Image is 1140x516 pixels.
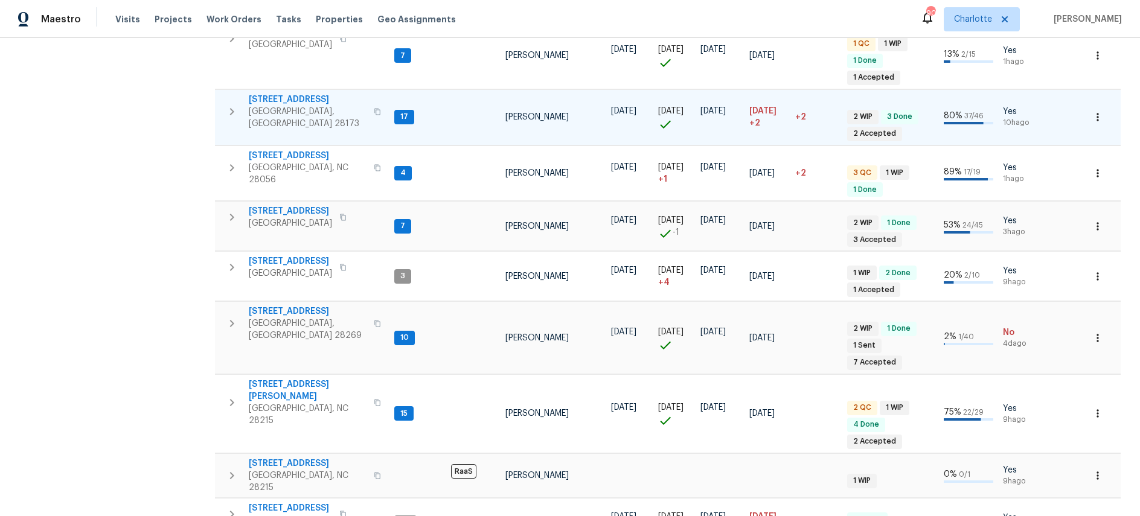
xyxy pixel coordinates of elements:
span: 2 Accepted [848,436,901,447]
span: [DATE] [611,403,636,412]
span: [DATE] [749,169,775,177]
span: [STREET_ADDRESS] [249,94,367,106]
span: [DATE] [658,328,684,336]
span: [DATE] [749,272,775,281]
td: 2 day(s) past target finish date [790,145,842,201]
span: 0 / 1 [959,471,970,478]
span: [STREET_ADDRESS] [249,255,332,267]
span: [DATE] [749,107,777,115]
span: Geo Assignments [377,13,456,25]
span: [DATE] [749,51,775,60]
span: RaaS [451,464,476,479]
span: [DATE] [749,409,775,418]
span: [DATE] [700,403,726,412]
span: [DATE] [658,107,684,115]
span: 2 WIP [848,112,877,122]
span: [GEOGRAPHIC_DATA] [249,217,332,229]
span: [GEOGRAPHIC_DATA], [GEOGRAPHIC_DATA] 28173 [249,106,367,130]
span: [DATE] [700,163,726,171]
span: 10h ago [1003,118,1036,128]
span: [PERSON_NAME] [505,471,569,480]
span: 1 Accepted [848,285,899,295]
span: 1 WIP [848,268,876,278]
span: 1 WIP [879,39,906,49]
span: [GEOGRAPHIC_DATA] [249,267,332,279]
span: 1 WIP [881,168,908,178]
span: 1 WIP [848,476,876,486]
span: 2 / 15 [961,51,976,58]
span: [DATE] [611,45,636,54]
span: 15 [395,409,412,419]
span: 9h ago [1003,415,1036,425]
span: 4 [395,168,411,178]
span: [GEOGRAPHIC_DATA], NC 28056 [249,162,367,186]
span: 2 % [944,333,956,341]
span: [DATE] [749,222,775,231]
span: [PERSON_NAME] [505,113,569,121]
td: Project started on time [653,89,696,145]
span: [STREET_ADDRESS] [249,457,367,470]
div: 90 [926,7,935,19]
span: 1 Done [882,323,915,334]
span: Yes [1003,403,1036,415]
td: Project started on time [653,302,696,374]
span: [DATE] [700,328,726,336]
span: [DATE] [658,216,684,225]
span: No [1003,326,1036,339]
span: 3 QC [848,168,876,178]
span: 24 / 45 [962,221,983,229]
span: +2 [795,113,806,121]
span: [DATE] [658,45,684,54]
span: 4 Done [848,419,884,430]
span: [GEOGRAPHIC_DATA] [249,39,332,51]
span: 17 / 19 [964,168,981,176]
span: 3h ago [1003,227,1036,237]
span: -1 [673,226,679,238]
span: 1h ago [1003,174,1036,184]
span: 2 WIP [848,323,877,334]
span: + 1 [658,173,667,185]
span: [DATE] [658,163,684,171]
span: Tasks [276,15,301,24]
span: Charlotte [954,13,992,25]
span: 0 % [944,470,957,479]
span: 4d ago [1003,339,1036,349]
span: Yes [1003,265,1036,277]
span: [DATE] [658,266,684,275]
span: Properties [316,13,363,25]
span: 13 % [944,50,959,59]
span: +2 [749,117,760,129]
span: 10 [395,333,414,343]
span: [GEOGRAPHIC_DATA], NC 28215 [249,403,367,427]
span: [PERSON_NAME] [505,409,569,418]
span: 20 % [944,271,962,279]
span: [DATE] [611,328,636,336]
span: 7 Accepted [848,357,901,368]
span: [DATE] [700,45,726,54]
span: 9h ago [1003,277,1036,287]
span: 1 Done [848,185,882,195]
span: 1 Done [848,56,882,66]
span: [PERSON_NAME] [505,169,569,177]
span: Yes [1003,464,1036,476]
span: [STREET_ADDRESS][PERSON_NAME] [249,378,367,403]
span: 2 WIP [848,218,877,228]
span: [DATE] [611,107,636,115]
span: 37 / 46 [964,112,984,119]
td: Project started 4 days late [653,252,696,301]
span: 1 WIP [881,403,908,413]
span: 1 QC [848,39,874,49]
span: [DATE] [611,266,636,275]
span: [PERSON_NAME] [505,222,569,231]
span: Visits [115,13,140,25]
span: [DATE] [611,216,636,225]
span: 2 Accepted [848,129,901,139]
span: + 4 [658,276,670,288]
span: 75 % [944,408,961,416]
span: 22 / 29 [963,409,984,416]
span: 3 Accepted [848,235,901,245]
span: +2 [795,169,806,177]
span: 1 / 40 [958,333,974,340]
span: [DATE] [749,334,775,342]
span: [PERSON_NAME] [1049,13,1122,25]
